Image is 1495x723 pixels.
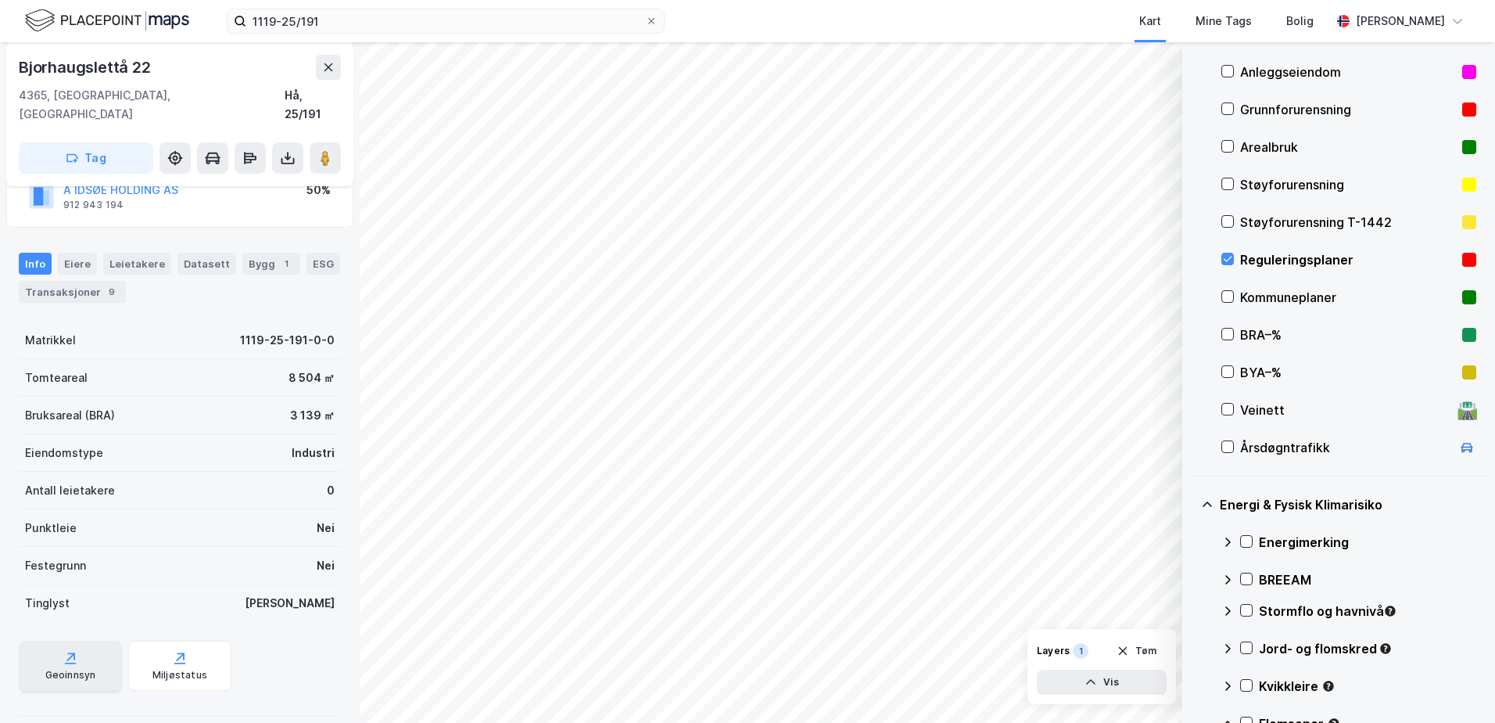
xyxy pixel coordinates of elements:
div: Geoinnsyn [45,669,96,682]
div: 9 [104,284,120,300]
div: Jord- og flomskred [1259,639,1476,658]
button: Tag [19,142,153,174]
div: Transaksjoner [19,281,126,303]
div: 1 [1073,643,1088,659]
div: [PERSON_NAME] [245,594,335,613]
div: Tooltip anchor [1321,679,1335,693]
div: Kvikkleire [1259,677,1476,696]
div: Tooltip anchor [1383,604,1397,618]
div: Festegrunn [25,556,86,575]
div: ESG [307,253,340,275]
div: [PERSON_NAME] [1356,12,1445,31]
div: BREEAM [1259,570,1476,589]
div: Anleggseiendom [1240,63,1456,81]
div: Støyforurensning T-1442 [1240,213,1456,232]
div: Nei [317,519,335,538]
div: Stormflo og havnivå [1259,602,1476,620]
div: Tooltip anchor [1378,642,1393,656]
div: Grunnforurensning [1240,100,1456,119]
div: BYA–% [1240,363,1456,382]
div: 1 [278,256,294,272]
div: Eiere [58,253,97,275]
div: 0 [327,481,335,500]
div: BRA–% [1240,326,1456,344]
div: Tomteareal [25,369,88,387]
div: Mine Tags [1196,12,1252,31]
div: Kontrollprogram for chat [1417,648,1495,723]
div: Energimerking [1259,533,1476,552]
div: Matrikkel [25,331,76,350]
div: 3 139 ㎡ [290,406,335,425]
div: Bjorhaugslettå 22 [19,55,154,80]
div: Energi & Fysisk Klimarisiko [1220,495,1476,514]
div: 912 943 194 [63,199,124,211]
div: Nei [317,556,335,575]
div: Kommuneplaner [1240,288,1456,307]
div: Info [19,253,52,275]
div: Leietakere [103,253,171,275]
div: Layers [1037,645,1070,657]
div: Veinett [1240,401,1451,419]
div: 50% [307,181,331,200]
div: Datasett [177,253,236,275]
iframe: Chat Widget [1417,648,1495,723]
div: Tinglyst [25,594,70,613]
div: Antall leietakere [25,481,115,500]
img: logo.f888ab2527a4732fd821a326f86c7f29.svg [25,7,189,34]
div: Eiendomstype [25,444,103,462]
div: Årsdøgntrafikk [1240,438,1451,457]
div: 🛣️ [1457,400,1478,420]
div: Bolig [1286,12,1314,31]
div: Kart [1139,12,1161,31]
div: Støyforurensning [1240,175,1456,194]
div: 1119-25-191-0-0 [240,331,335,350]
button: Tøm [1106,638,1167,664]
div: 4365, [GEOGRAPHIC_DATA], [GEOGRAPHIC_DATA] [19,86,285,124]
div: Bygg [242,253,300,275]
div: Miljøstatus [152,669,207,682]
div: Industri [292,444,335,462]
div: Hå, 25/191 [285,86,341,124]
div: Arealbruk [1240,138,1456,156]
div: Punktleie [25,519,77,538]
button: Vis [1037,670,1167,695]
div: Bruksareal (BRA) [25,406,115,425]
div: 8 504 ㎡ [289,369,335,387]
div: Reguleringsplaner [1240,250,1456,269]
input: Søk på adresse, matrikkel, gårdeiere, leietakere eller personer [246,9,645,33]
